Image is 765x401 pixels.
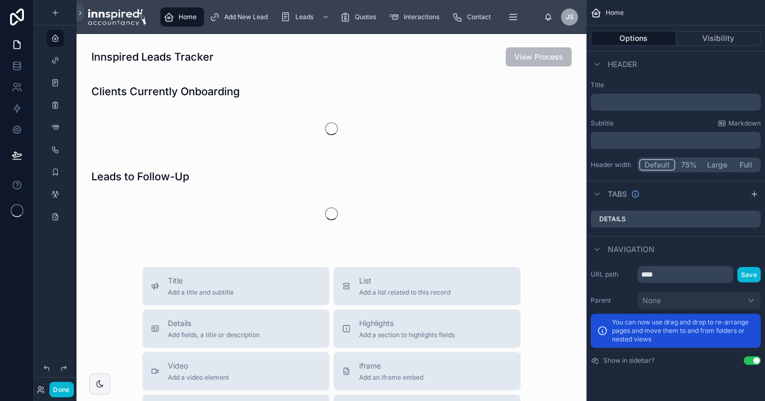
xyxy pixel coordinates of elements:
[599,215,626,223] label: Details
[155,5,544,29] div: scrollable content
[603,356,654,365] label: Show in sidebar?
[732,159,759,171] button: Full
[359,361,423,371] span: iframe
[359,373,423,382] span: Add an iframe embed
[49,382,73,397] button: Done
[142,267,329,305] button: TitleAdd a title and subtitle
[160,7,204,27] a: Home
[178,13,197,21] span: Home
[591,296,633,305] label: Parent
[168,288,234,297] span: Add a title and subtitle
[591,31,676,46] button: Options
[142,310,329,348] button: DetailsAdd fields, a title or description
[591,94,761,111] div: scrollable content
[718,119,761,128] a: Markdown
[591,119,614,128] label: Subtitle
[359,331,455,339] span: Add a section to highlights fields
[404,13,439,21] span: Interactions
[355,13,376,21] span: Quotes
[168,361,229,371] span: Video
[334,310,521,348] button: HighlightsAdd a section to highlights fields
[608,59,637,70] span: Header
[449,7,498,27] a: Contact
[591,270,633,279] label: URL path
[642,295,661,306] span: None
[168,318,260,329] span: Details
[608,244,654,255] span: Navigation
[168,373,229,382] span: Add a video element
[359,288,450,297] span: Add a list related to this record
[168,275,234,286] span: Title
[702,159,732,171] button: Large
[639,159,675,171] button: Default
[224,13,268,21] span: Add New Lead
[295,13,313,21] span: Leads
[591,81,761,89] label: Title
[386,7,447,27] a: Interactions
[606,9,624,17] span: Home
[728,119,761,128] span: Markdown
[608,189,627,199] span: Tabs
[637,291,761,310] button: None
[676,31,761,46] button: Visibility
[359,275,450,286] span: List
[334,267,521,305] button: ListAdd a list related to this record
[737,267,761,282] button: Save
[142,352,329,390] button: VideoAdd a video element
[359,318,455,329] span: Highlights
[591,161,633,169] label: Header width
[591,132,761,149] div: scrollable content
[334,352,521,390] button: iframeAdd an iframe embed
[467,13,491,21] span: Contact
[168,331,260,339] span: Add fields, a title or description
[277,7,335,27] a: Leads
[85,9,147,26] img: App logo
[612,318,754,344] p: You can now use drag and drop to re-arrange pages and move them to and from folders or nested views
[566,13,574,21] span: JS
[337,7,384,27] a: Quotes
[675,159,702,171] button: 75%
